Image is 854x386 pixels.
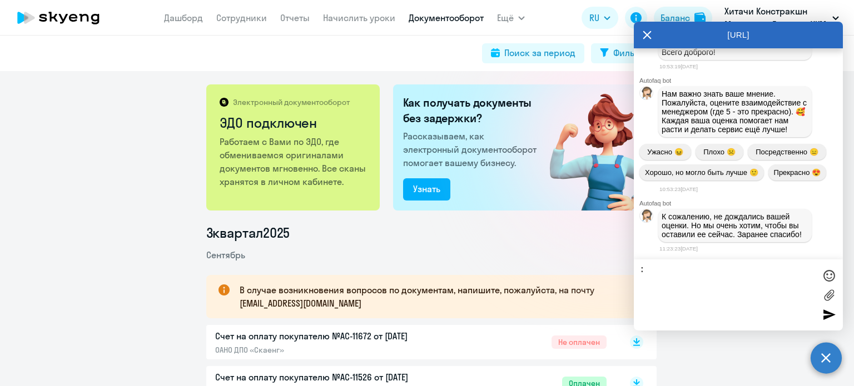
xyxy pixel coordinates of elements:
[403,95,541,126] h2: Как получать документы без задержки?
[413,182,440,195] div: Узнать
[639,77,843,84] div: Autofaq bot
[403,178,450,200] button: Узнать
[654,7,712,29] button: Балансbalance
[206,224,657,242] li: 3 квартал 2025
[640,209,654,225] img: bot avatar
[768,164,826,181] button: Прекрасно 😍
[639,265,815,325] textarea: :
[659,186,698,192] time: 10:53:23[DATE]
[220,135,368,188] p: Работаем с Вами по ЭДО, где обмениваемся оригиналами документов мгновенно. Все сканы хранятся в л...
[613,46,643,59] div: Фильтр
[323,12,395,23] a: Начислить уроки
[662,89,809,134] span: Нам важно знать ваше мнение. Пожалуйста, оцените взаимодействие с менеджером (где 5 - это прекрас...
[504,46,575,59] div: Поиск за период
[497,7,525,29] button: Ещё
[589,11,599,24] span: RU
[215,329,449,343] p: Счет на оплату покупателю №AC-11672 от [DATE]
[215,329,607,355] a: Счет на оплату покупателю №AC-11672 от [DATE]ОАНО ДПО «Скаенг»Не оплачен
[640,87,654,103] img: bot avatar
[756,148,818,156] span: Посредственно 😑
[591,43,652,63] button: Фильтр
[645,168,758,177] span: Хорошо, но могло быть лучше 🙂
[497,11,514,24] span: Ещё
[206,249,245,260] span: Сентябрь
[215,345,449,355] p: ОАНО ДПО «Скаенг»
[164,12,203,23] a: Дашборд
[647,148,683,156] span: Ужасно 😖
[639,164,764,181] button: Хорошо, но могло быть лучше 🙂
[582,7,618,29] button: RU
[409,12,484,23] a: Документооборот
[696,144,743,160] button: Плохо ☹️
[240,283,637,310] p: В случае возникновения вопросов по документам, напишите, пожалуйста, на почту [EMAIL_ADDRESS][DOM...
[719,4,845,31] button: Хитачи Констракшн Машинери Евразия, ХКМ ЕВРАЗИЯ, ООО
[639,200,843,207] div: Autofaq bot
[552,335,607,349] span: Не оплачен
[724,4,828,31] p: Хитачи Констракшн Машинери Евразия, ХКМ ЕВРАЗИЯ, ООО
[821,287,837,303] label: Лимит 10 файлов
[639,144,691,160] button: Ужасно 😖
[233,97,350,107] p: Электронный документооборот
[482,43,584,63] button: Поиск за период
[220,114,368,132] h2: ЭДО подключен
[694,12,706,23] img: balance
[280,12,310,23] a: Отчеты
[662,212,802,239] span: К сожалению, не дождались вашей оценки. Но мы очень хотим, чтобы вы оставили ее сейчас. Заранее с...
[532,84,657,210] img: connected
[703,148,735,156] span: Плохо ☹️
[216,12,267,23] a: Сотрудники
[215,370,449,384] p: Счет на оплату покупателю №AC-11526 от [DATE]
[403,129,541,169] p: Рассказываем, как электронный документооборот помогает вашему бизнесу.
[659,245,698,252] time: 11:23:23[DATE]
[661,11,690,24] div: Баланс
[748,144,826,160] button: Посредственно 😑
[774,168,821,177] span: Прекрасно 😍
[659,63,698,69] time: 10:53:19[DATE]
